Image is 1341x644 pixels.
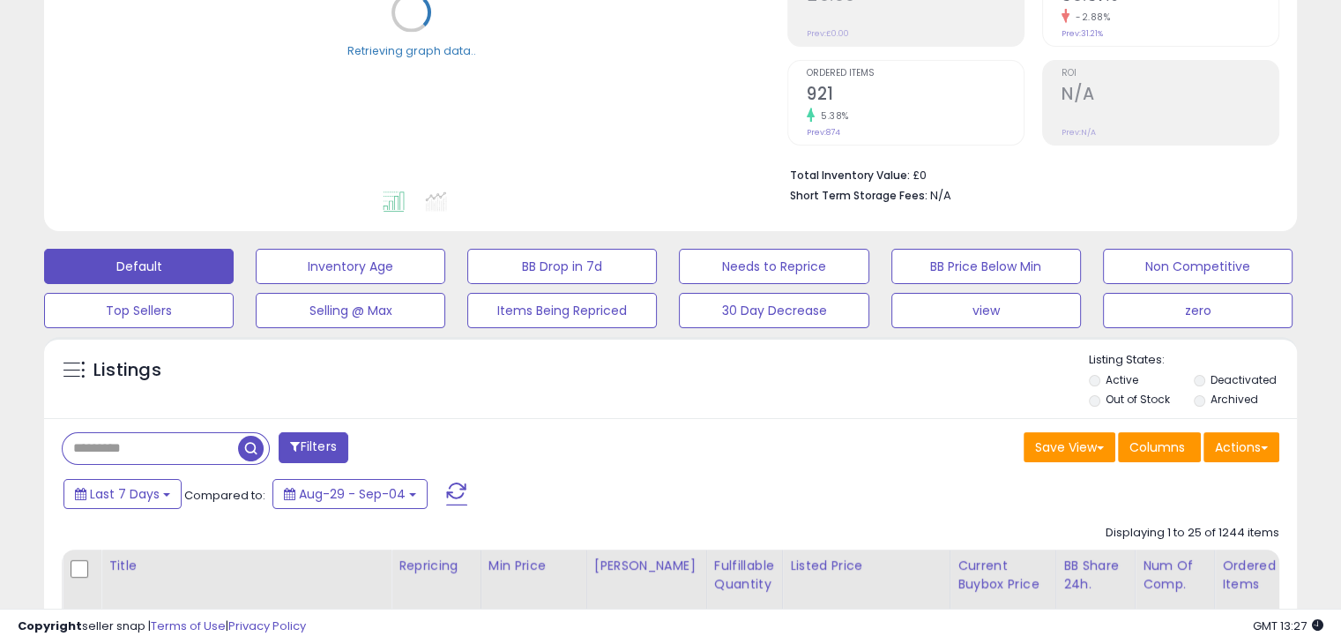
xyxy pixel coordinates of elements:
label: Active [1106,372,1138,387]
h2: N/A [1062,84,1278,108]
small: Prev: N/A [1062,127,1096,138]
div: seller snap | | [18,618,306,635]
span: Compared to: [184,487,265,504]
div: Displaying 1 to 25 of 1244 items [1106,525,1279,542]
p: Listing States: [1089,352,1297,369]
div: BB Share 24h. [1063,557,1128,594]
div: Title [108,557,384,575]
button: BB Drop in 7d [467,249,657,284]
b: Short Term Storage Fees: [790,188,928,203]
div: Ordered Items [1222,557,1286,594]
small: 5.38% [815,109,849,123]
button: Actions [1203,432,1279,462]
div: Num of Comp. [1143,557,1207,594]
button: Save View [1024,432,1115,462]
label: Deactivated [1210,372,1276,387]
li: £0 [790,163,1266,184]
button: 30 Day Decrease [679,293,868,328]
span: Columns [1129,438,1185,456]
strong: Copyright [18,618,82,634]
button: Items Being Repriced [467,293,657,328]
button: Default [44,249,234,284]
button: Top Sellers [44,293,234,328]
button: BB Price Below Min [891,249,1081,284]
button: Aug-29 - Sep-04 [272,479,428,509]
span: ROI [1062,69,1278,79]
label: Out of Stock [1106,392,1170,407]
div: Fulfillable Quantity [714,557,775,594]
small: Prev: 31.21% [1062,28,1103,39]
div: [PERSON_NAME] [594,557,699,575]
span: 2025-09-12 13:27 GMT [1253,618,1323,634]
button: Needs to Reprice [679,249,868,284]
button: Selling @ Max [256,293,445,328]
button: Last 7 Days [63,479,182,509]
div: Listed Price [790,557,942,575]
button: Filters [279,432,347,463]
div: Retrieving graph data.. [347,42,476,58]
span: N/A [930,187,951,204]
h5: Listings [93,358,161,383]
button: view [891,293,1081,328]
a: Terms of Use [151,618,226,634]
h2: 921 [807,84,1024,108]
label: Archived [1210,392,1257,407]
button: Non Competitive [1103,249,1293,284]
button: zero [1103,293,1293,328]
button: Columns [1118,432,1201,462]
div: Repricing [399,557,473,575]
a: Privacy Policy [228,618,306,634]
div: Current Buybox Price [957,557,1048,594]
b: Total Inventory Value: [790,168,910,183]
span: Last 7 Days [90,485,160,503]
span: Aug-29 - Sep-04 [299,485,406,503]
span: Ordered Items [807,69,1024,79]
button: Inventory Age [256,249,445,284]
small: Prev: £0.00 [807,28,849,39]
div: Min Price [488,557,579,575]
small: -2.88% [1069,11,1110,24]
small: Prev: 874 [807,127,840,138]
